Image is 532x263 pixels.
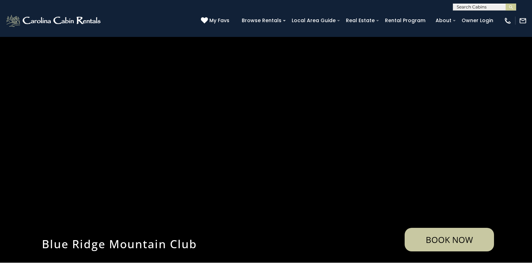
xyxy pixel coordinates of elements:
img: mail-regular-white.png [519,17,527,25]
a: Real Estate [342,15,378,26]
a: Owner Login [458,15,497,26]
a: Browse Rentals [238,15,285,26]
a: Book Now [405,228,494,251]
a: About [432,15,455,26]
a: Rental Program [381,15,429,26]
img: phone-regular-white.png [504,17,512,25]
h1: Blue Ridge Mountain Club [37,236,290,251]
span: My Favs [209,17,229,24]
a: Local Area Guide [288,15,339,26]
a: My Favs [201,17,231,25]
img: White-1-2.png [5,14,103,28]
